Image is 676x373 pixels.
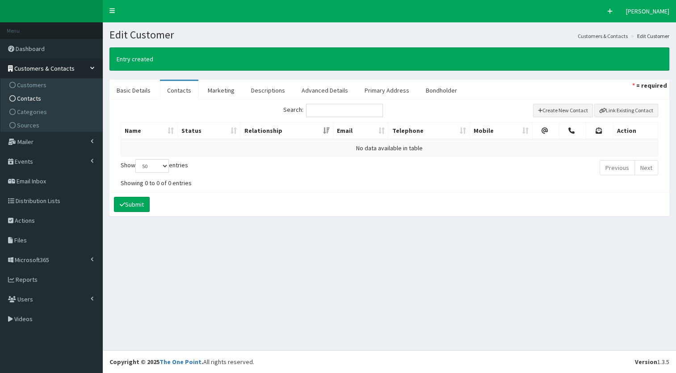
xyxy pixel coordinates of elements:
[17,108,47,116] span: Categories
[470,123,533,140] th: Mobile: activate to sort column ascending
[613,123,658,140] th: Action
[626,7,669,15] span: [PERSON_NAME]
[14,236,27,244] span: Files
[109,358,203,366] strong: Copyright © 2025 .
[600,160,635,175] a: Previous
[15,157,33,165] span: Events
[109,81,158,100] a: Basic Details
[121,123,178,140] th: Name: activate to sort column ascending
[17,94,41,102] span: Contacts
[388,123,470,140] th: Telephone: activate to sort column ascending
[240,123,333,140] th: Relationship: activate to sort column ascending
[15,256,49,264] span: Microsoft365
[103,350,676,373] footer: All rights reserved.
[17,295,33,303] span: Users
[14,64,75,72] span: Customers & Contacts
[306,104,383,117] input: Search:
[17,121,39,129] span: Sources
[559,123,586,140] th: Telephone Permission
[17,81,46,89] span: Customers
[121,159,188,173] label: Show entries
[121,175,291,187] div: Showing 0 to 0 of 0 entries
[16,276,38,284] span: Reports
[14,315,33,323] span: Videos
[160,358,202,366] a: The One Point
[419,81,464,100] a: Bondholder
[15,216,35,225] span: Actions
[244,81,292,100] a: Descriptions
[635,357,669,366] div: 1.3.5
[635,358,657,366] b: Version
[201,81,242,100] a: Marketing
[636,81,667,89] strong: = required
[594,104,658,117] button: Link Existing Contact
[178,123,240,140] th: Status: activate to sort column ascending
[294,81,355,100] a: Advanced Details
[283,104,383,117] label: Search:
[578,32,628,40] a: Customers & Contacts
[16,197,60,205] span: Distribution Lists
[629,32,669,40] li: Edit Customer
[3,92,102,105] a: Contacts
[3,119,102,132] a: Sources
[586,123,613,140] th: Post Permission
[109,47,669,71] div: Entry created
[109,29,669,41] h1: Edit Customer
[121,140,658,156] td: No data available in table
[17,138,34,146] span: Mailer
[357,81,416,100] a: Primary Address
[114,197,150,212] button: Submit
[533,123,559,140] th: Email Permission
[3,78,102,92] a: Customers
[3,105,102,119] a: Categories
[634,160,658,175] a: Next
[16,45,45,53] span: Dashboard
[17,177,46,185] span: Email Inbox
[533,104,593,117] button: Create New Contact
[160,81,198,100] a: Contacts
[135,159,169,173] select: Showentries
[333,123,389,140] th: Email: activate to sort column ascending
